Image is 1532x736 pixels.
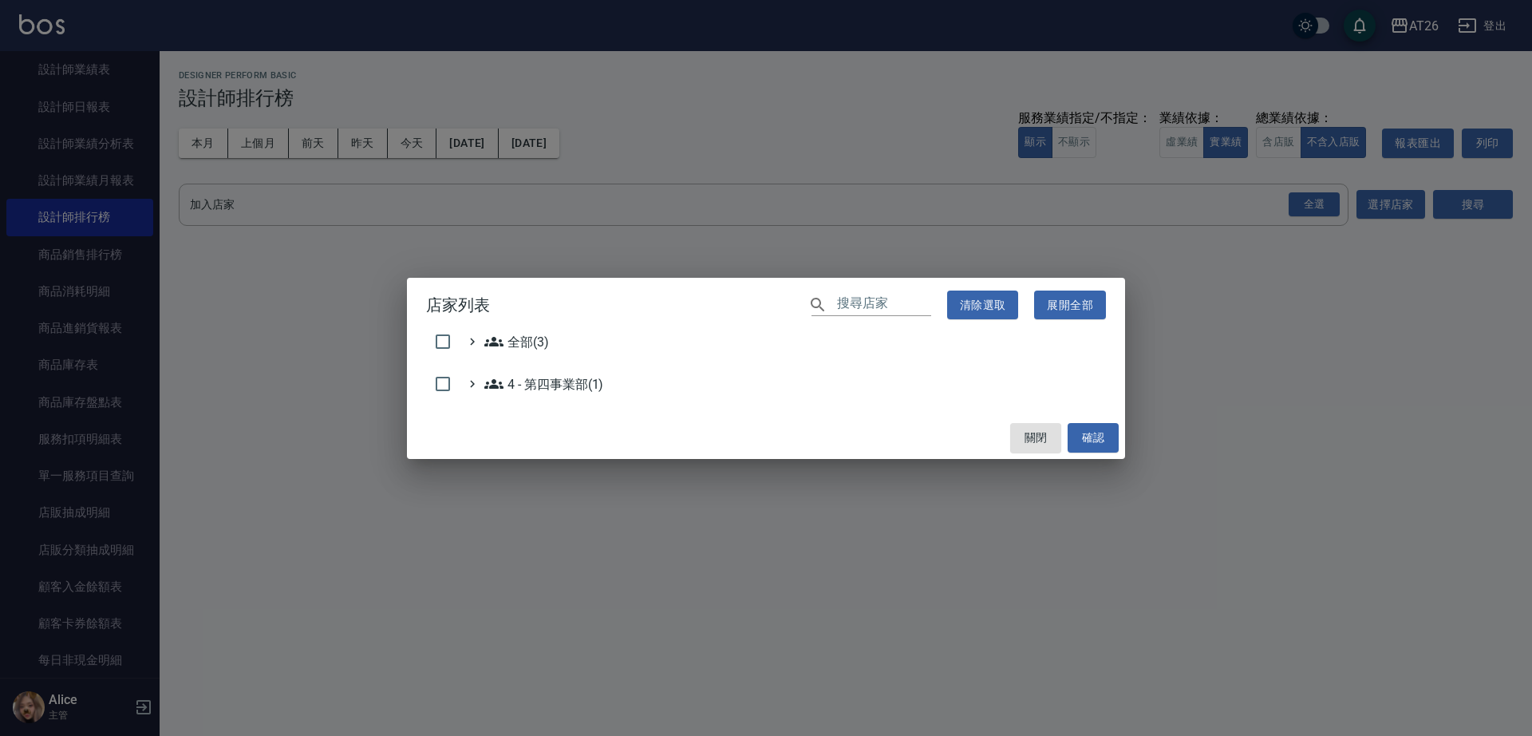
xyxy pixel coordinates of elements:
[1034,291,1106,320] button: 展開全部
[1068,423,1119,453] button: 確認
[947,291,1019,320] button: 清除選取
[1010,423,1061,453] button: 關閉
[484,374,603,394] span: 4 - 第四事業部(1)
[407,278,1125,333] h2: 店家列表
[837,293,931,316] input: 搜尋店家
[484,332,549,351] span: 全部(3)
